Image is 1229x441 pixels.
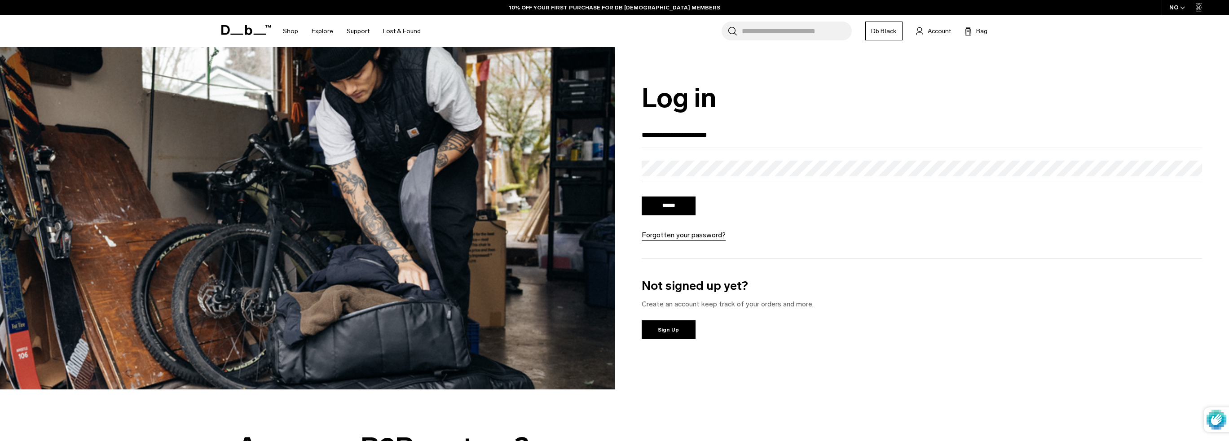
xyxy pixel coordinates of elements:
[509,4,720,12] a: 10% OFF YOUR FIRST PURCHASE FOR DB [DEMOGRAPHIC_DATA] MEMBERS
[642,83,1203,113] h1: Log in
[347,15,370,47] a: Support
[1207,407,1226,432] img: Protected by hCaptcha
[865,22,903,40] a: Db Black
[976,26,987,36] span: Bag
[312,15,333,47] a: Explore
[642,230,726,240] a: Forgotten your password?
[642,277,1203,295] h3: Not signed up yet?
[642,320,696,339] a: Sign Up
[283,15,298,47] a: Shop
[642,299,1203,310] p: Create an account keep track of your orders and more.
[916,26,951,36] a: Account
[383,15,421,47] a: Lost & Found
[276,15,427,47] nav: Main Navigation
[928,26,951,36] span: Account
[965,26,987,36] button: Bag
